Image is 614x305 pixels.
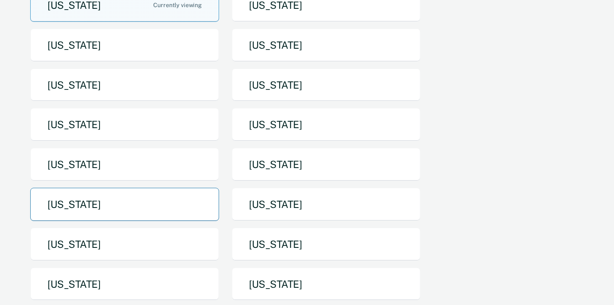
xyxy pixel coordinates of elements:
button: [US_STATE] [232,68,421,102]
button: [US_STATE] [30,228,219,261]
button: [US_STATE] [232,268,421,301]
button: [US_STATE] [232,148,421,181]
button: [US_STATE] [232,188,421,221]
button: [US_STATE] [232,29,421,62]
button: [US_STATE] [30,29,219,62]
button: [US_STATE] [232,108,421,141]
button: [US_STATE] [30,108,219,141]
button: [US_STATE] [30,268,219,301]
button: [US_STATE] [30,68,219,102]
button: [US_STATE] [232,228,421,261]
button: [US_STATE] [30,148,219,181]
button: [US_STATE] [30,188,219,221]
